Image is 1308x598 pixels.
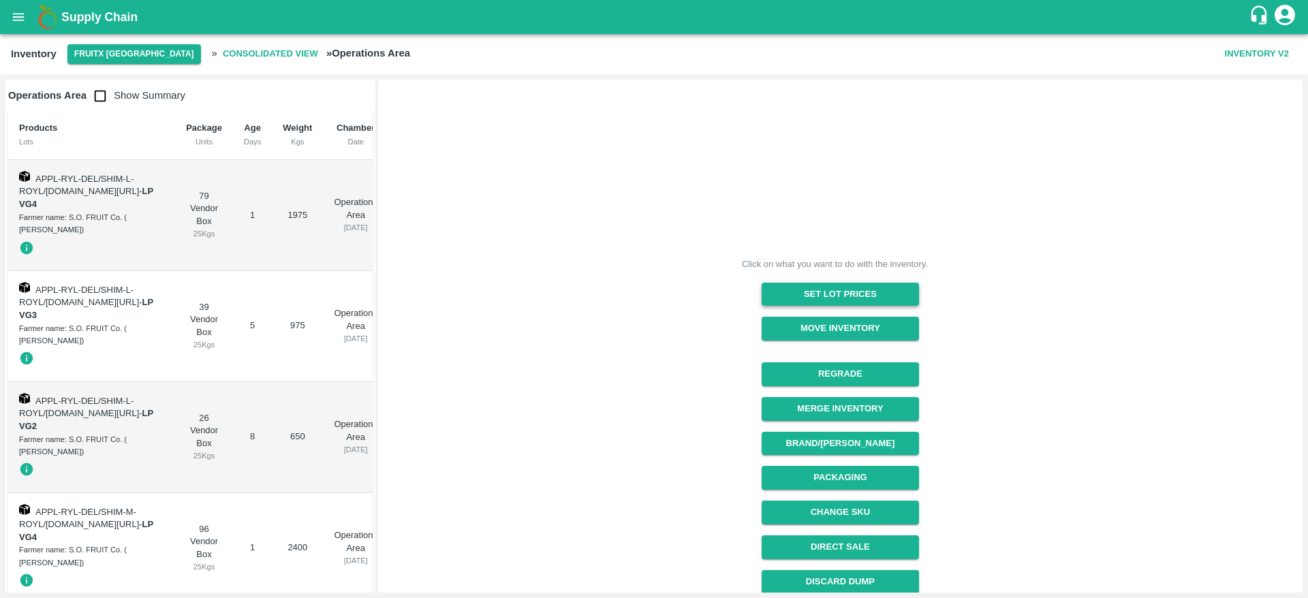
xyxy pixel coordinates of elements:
b: Age [244,123,261,133]
span: 1975 [287,210,307,220]
span: APPL-RYL-DEL/SHIM-L-ROYL/[DOMAIN_NAME][URL] [19,285,139,308]
div: 79 Vendor Box [186,190,222,240]
div: 26 Vendor Box [186,412,222,462]
b: Consolidated View [223,46,318,62]
span: Show Summary [87,90,185,101]
b: Chamber [337,123,375,133]
div: 25 Kgs [186,450,222,462]
span: Consolidated View [217,42,324,66]
div: [DATE] [334,554,377,567]
div: Date [334,136,377,148]
div: Kgs [283,136,312,148]
div: [DATE] [334,221,377,234]
button: Brand/[PERSON_NAME] [762,432,919,456]
span: APPL-RYL-DEL/SHIM-L-ROYL/[DOMAIN_NAME][URL] [19,396,139,419]
b: Operations Area [8,90,87,101]
div: Days [244,136,261,148]
b: Supply Chain [61,10,138,24]
img: box [19,282,30,293]
span: 650 [290,431,305,441]
button: open drawer [3,1,34,33]
strong: LP VG2 [19,408,153,431]
b: Products [19,123,57,133]
div: Lots [19,136,164,148]
span: 2400 [287,542,307,552]
button: Discard Dump [762,570,919,594]
strong: LP VG4 [19,519,153,542]
button: Move Inventory [762,317,919,341]
div: account of current user [1273,3,1297,31]
b: Package [186,123,222,133]
div: customer-support [1249,5,1273,29]
div: Click on what you want to do with the inventory. [742,257,928,271]
div: [DATE] [334,443,377,456]
button: Packaging [762,466,919,490]
div: Farmer name: S.O. FRUIT Co. ( [PERSON_NAME]) [19,433,164,458]
div: 96 Vendor Box [186,523,222,573]
div: Units [186,136,222,148]
div: [DATE] [334,332,377,345]
p: Operations Area [334,307,377,332]
img: box [19,171,30,182]
span: APPL-RYL-DEL/SHIM-L-ROYL/[DOMAIN_NAME][URL] [19,174,139,197]
td: 8 [233,382,272,493]
strong: LP VG3 [19,297,153,320]
img: box [19,393,30,404]
div: 25 Kgs [186,339,222,351]
button: Merge Inventory [762,397,919,421]
a: Supply Chain [61,7,1249,27]
span: APPL-RYL-DEL/SHIM-M-ROYL/[DOMAIN_NAME][URL] [19,507,139,530]
button: Set Lot Prices [762,283,919,306]
span: 975 [290,320,305,330]
span: - [19,186,153,209]
button: Select DC [67,44,201,64]
div: 25 Kgs [186,561,222,573]
img: box [19,504,30,515]
b: » Operations Area [326,48,410,59]
div: Farmer name: S.O. FRUIT Co. ( [PERSON_NAME]) [19,544,164,569]
span: - [19,297,153,320]
img: logo [34,3,61,31]
p: Operations Area [334,529,377,554]
button: Regrade [762,362,919,386]
b: Inventory [11,48,57,59]
div: Farmer name: S.O. FRUIT Co. ( [PERSON_NAME]) [19,322,164,347]
td: 5 [233,271,272,382]
h2: » [212,42,410,66]
b: Weight [283,123,312,133]
span: - [19,519,153,542]
button: Direct Sale [762,535,919,559]
p: Operations Area [334,196,377,221]
td: 1 [233,160,272,271]
p: Operations Area [334,418,377,443]
div: Farmer name: S.O. FRUIT Co. ( [PERSON_NAME]) [19,211,164,236]
button: Inventory V2 [1219,42,1294,66]
span: - [19,408,153,431]
div: 39 Vendor Box [186,301,222,351]
div: 25 Kgs [186,227,222,240]
strong: LP VG4 [19,186,153,209]
button: Change SKU [762,501,919,524]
